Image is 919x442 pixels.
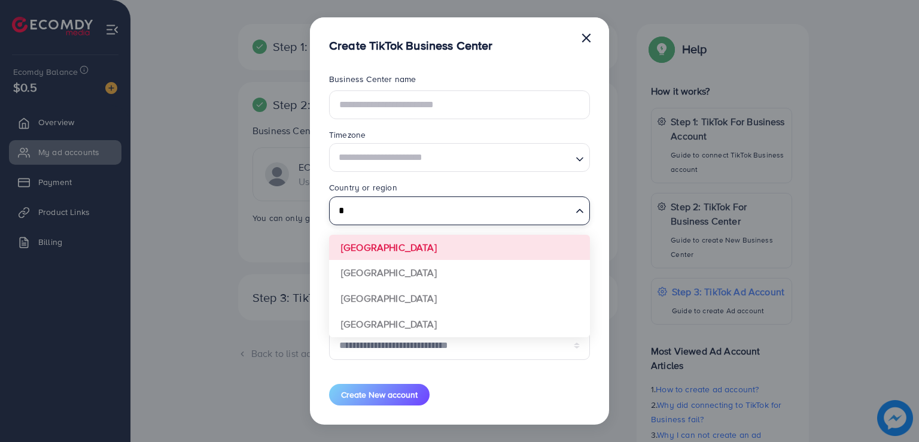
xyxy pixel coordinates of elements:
button: Create New account [329,384,430,405]
span: Create New account [341,389,418,401]
input: Search for option [334,147,571,169]
input: Search for option [334,199,571,222]
h5: Create TikTok Business Center [329,37,493,54]
div: Search for option [329,196,590,225]
div: Search for option [329,143,590,172]
strong: [GEOGRAPHIC_DATA] [341,266,437,279]
strong: [GEOGRAPHIC_DATA] [341,317,437,331]
button: Close [580,25,592,49]
label: Timezone [329,129,366,141]
strong: [GEOGRAPHIC_DATA] [341,241,437,254]
label: Country or region [329,181,397,193]
strong: [GEOGRAPHIC_DATA] [341,292,437,305]
legend: Business Center name [329,73,590,90]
